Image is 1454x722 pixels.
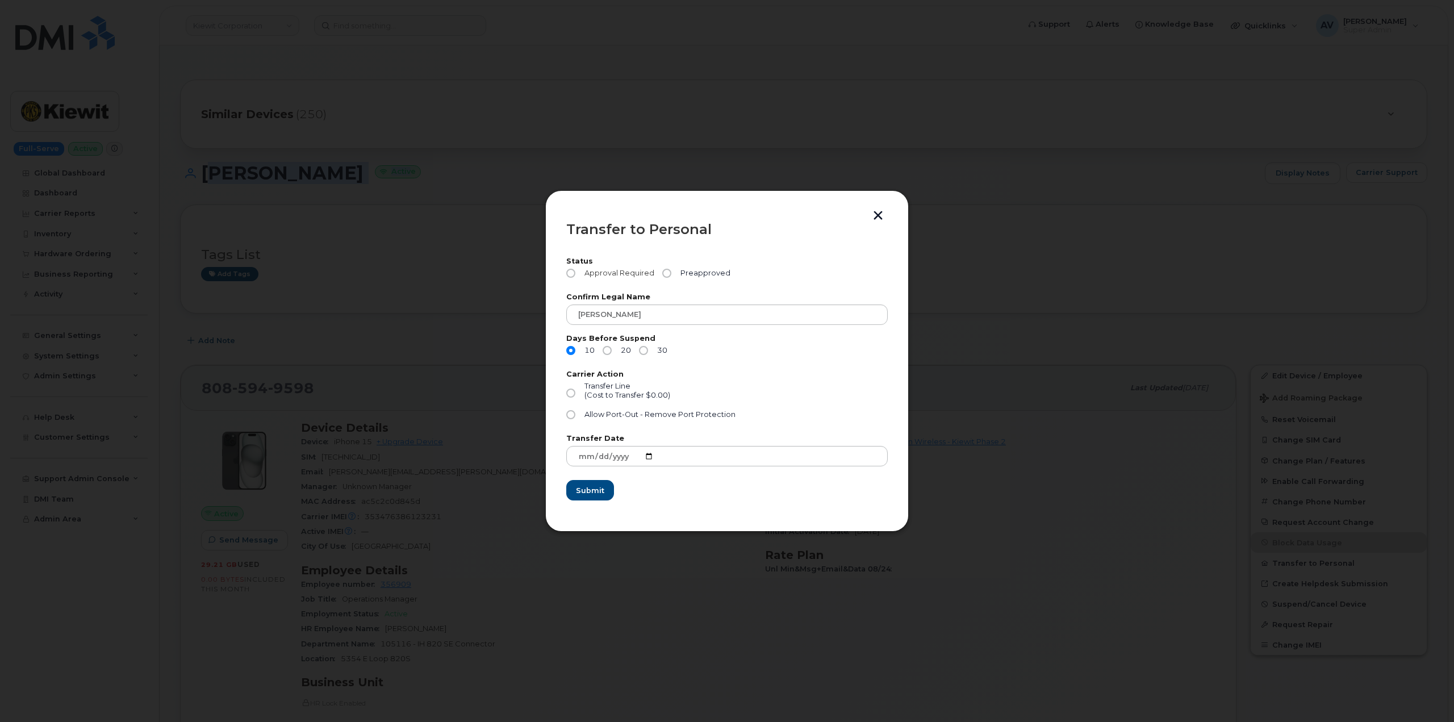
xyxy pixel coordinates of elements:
label: Transfer Date [566,435,888,443]
label: Status [566,258,888,265]
input: Approval Required [566,269,575,278]
div: Transfer to Personal [566,223,888,236]
span: 30 [653,346,667,355]
input: Allow Port-Out - Remove Port Protection [566,410,575,419]
span: Preapproved [676,269,730,278]
span: Transfer Line [584,382,630,390]
span: 20 [616,346,631,355]
input: Preapproved [662,269,671,278]
div: (Cost to Transfer $0.00) [584,391,670,400]
input: 10 [566,346,575,355]
label: Carrier Action [566,371,888,378]
label: Confirm Legal Name [566,294,888,301]
span: Submit [576,485,604,496]
span: Allow Port-Out - Remove Port Protection [584,410,736,419]
span: 10 [580,346,595,355]
input: 30 [639,346,648,355]
iframe: Messenger Launcher [1405,673,1445,713]
button: Submit [566,480,614,500]
input: Transfer Line(Cost to Transfer $0.00) [566,389,575,398]
span: Approval Required [580,269,654,278]
input: 20 [603,346,612,355]
label: Days Before Suspend [566,335,888,343]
